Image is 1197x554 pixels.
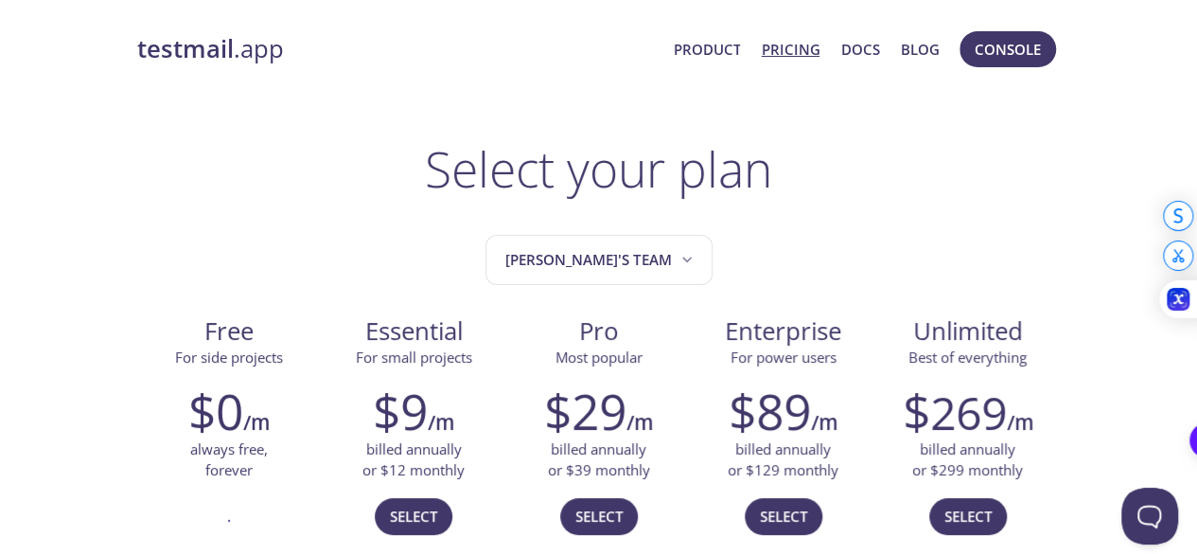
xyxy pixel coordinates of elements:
h6: /m [1007,406,1033,438]
a: testmail.app [137,33,659,65]
span: Select [760,504,807,528]
h6: /m [626,406,653,438]
h2: $89 [729,383,811,439]
h6: /m [428,406,454,438]
iframe: Help Scout Beacon - Open [1121,488,1178,545]
span: Unlimited [913,314,1023,348]
a: Docs [841,37,880,62]
span: Enterprise [706,315,860,348]
h1: Select your plan [425,140,772,197]
h2: $0 [188,383,243,439]
p: always free, forever [190,439,268,480]
button: Select [375,498,452,534]
span: 269 [930,382,1007,443]
button: Select [745,498,822,534]
span: For small projects [356,348,472,366]
button: Select [560,498,638,534]
p: billed annually or $12 monthly [362,439,465,480]
a: Product [673,37,740,62]
h2: $9 [373,383,428,439]
p: billed annually or $129 monthly [728,439,838,480]
span: Select [944,504,992,528]
strong: testmail [137,32,234,65]
span: Most popular [555,348,643,366]
h2: $29 [544,383,626,439]
span: Select [575,504,623,528]
span: Free [152,315,307,348]
span: Pro [521,315,676,348]
p: billed annually or $299 monthly [912,439,1023,480]
button: Select [929,498,1007,534]
a: Pricing [761,37,819,62]
h2: $ [903,383,1007,439]
span: Console [975,37,1041,62]
span: [PERSON_NAME]'s team [505,247,696,273]
a: Blog [901,37,940,62]
p: billed annually or $39 monthly [548,439,650,480]
span: Best of everything [908,348,1027,366]
h6: /m [811,406,837,438]
button: Preshak's team [485,235,713,285]
button: Console [959,31,1056,67]
span: Select [390,504,437,528]
span: For side projects [175,348,283,366]
span: Essential [337,315,491,348]
span: For power users [731,348,836,366]
h6: /m [243,406,270,438]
